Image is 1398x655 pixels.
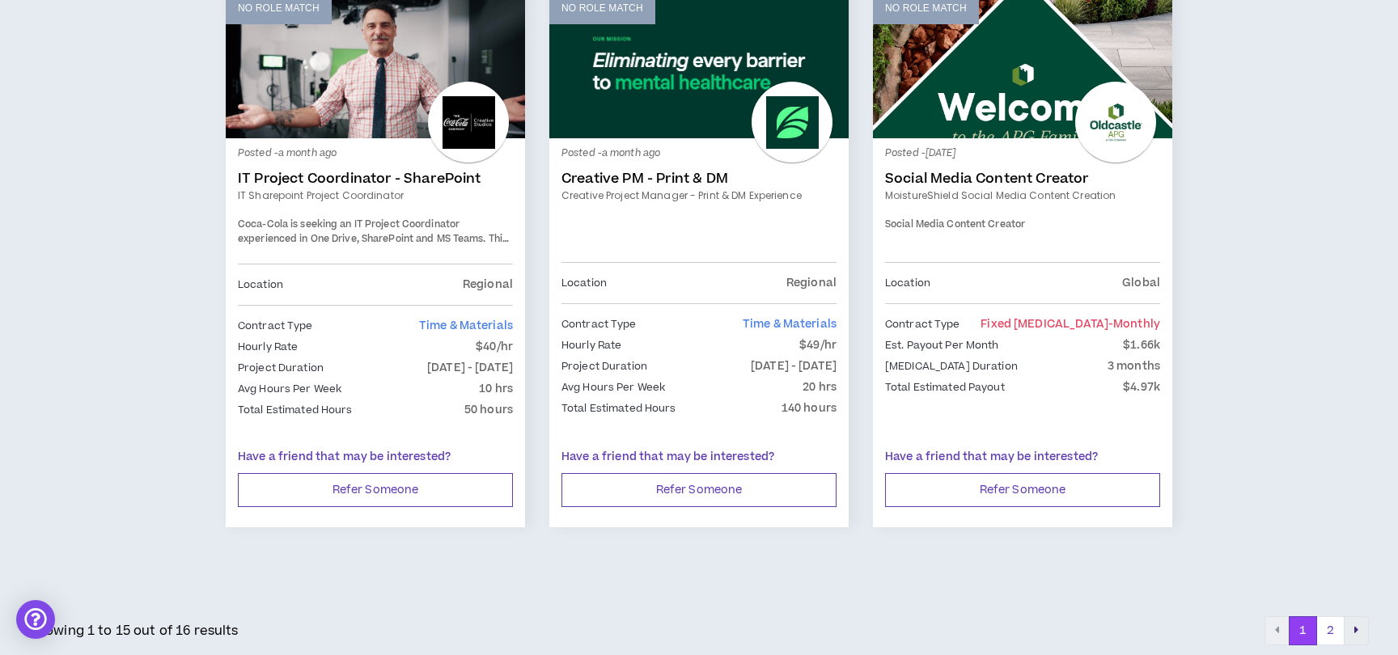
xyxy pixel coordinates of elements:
p: Have a friend that may be interested? [238,449,513,466]
p: 10 hrs [479,380,513,398]
button: Refer Someone [238,473,513,507]
p: $40/hr [476,338,513,356]
a: MoistureShield Social Media Content Creation [885,188,1160,203]
p: 140 hours [782,399,837,417]
p: Location [885,274,930,292]
p: $49/hr [799,336,837,354]
p: Location [561,274,607,292]
p: Est. Payout Per Month [885,336,999,354]
button: Refer Someone [561,473,837,507]
a: Creative Project Manager - Print & DM Experience [561,188,837,203]
p: No Role Match [238,1,320,16]
p: [DATE] - [DATE] [427,359,513,377]
nav: pagination [1265,616,1369,645]
p: 50 hours [464,401,513,419]
p: Contract Type [561,315,637,333]
p: Regional [463,276,513,294]
p: Posted - a month ago [238,146,513,161]
p: 3 months [1108,357,1160,375]
button: 1 [1289,616,1317,645]
p: Showing 1 to 15 out of 16 results [29,621,239,640]
p: Total Estimated Hours [238,401,353,419]
p: Total Estimated Hours [561,399,676,417]
p: Posted - a month ago [561,146,837,161]
p: Hourly Rate [561,336,621,354]
p: Regional [786,274,837,292]
p: Have a friend that may be interested? [561,449,837,466]
p: No Role Match [885,1,967,16]
a: IT Project Coordinator - SharePoint [238,171,513,187]
p: $4.97k [1123,378,1160,396]
span: Fixed [MEDICAL_DATA] [981,316,1160,332]
p: Have a friend that may be interested? [885,449,1160,466]
span: Social Media Content Creator [885,218,1025,231]
span: - monthly [1108,316,1160,332]
a: IT Sharepoint Project Coordinator [238,188,513,203]
p: [MEDICAL_DATA] Duration [885,357,1018,375]
button: 2 [1316,616,1345,645]
button: Refer Someone [885,473,1160,507]
p: Location [238,276,283,294]
p: Posted - [DATE] [885,146,1160,161]
p: Contract Type [238,317,313,335]
p: [DATE] - [DATE] [751,357,837,375]
p: Project Duration [238,359,324,377]
span: Coca-Cola is seeking an IT Project Coordinator experienced in One Drive, SharePoint and MS Teams.... [238,218,509,288]
p: Global [1122,274,1160,292]
p: Total Estimated Payout [885,378,1005,396]
p: Project Duration [561,357,647,375]
a: Creative PM - Print & DM [561,171,837,187]
p: $1.66k [1123,336,1160,354]
span: Time & Materials [419,318,513,334]
div: Open Intercom Messenger [16,600,55,639]
p: No Role Match [561,1,643,16]
a: Social Media Content Creator [885,171,1160,187]
p: Avg Hours Per Week [238,380,341,398]
p: Contract Type [885,315,960,333]
p: Avg Hours Per Week [561,378,665,396]
span: Time & Materials [743,316,837,332]
p: Hourly Rate [238,338,298,356]
p: 20 hrs [803,378,837,396]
